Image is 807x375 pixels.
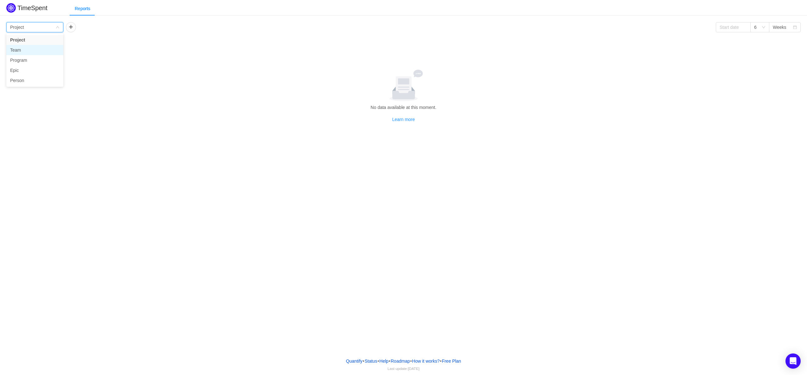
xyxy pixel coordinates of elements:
li: Team [6,45,63,55]
div: Reports [70,2,95,16]
button: Free Plan [442,356,462,366]
span: • [363,359,364,364]
div: Weeks [773,22,786,32]
input: Start date [716,22,751,32]
span: • [440,359,442,364]
div: Project [10,22,24,32]
span: • [389,359,390,364]
i: icon: down [56,25,60,30]
li: Epic [6,65,63,75]
a: Quantify [346,356,363,366]
li: Program [6,55,63,65]
li: Person [6,75,63,86]
button: icon: plus [66,22,76,32]
li: Project [6,35,63,45]
i: icon: calendar [793,25,797,30]
span: • [410,359,412,364]
div: 6 [754,22,757,32]
button: How it works? [412,356,440,366]
i: icon: down [762,25,766,30]
span: Last update: [388,366,419,371]
div: Open Intercom Messenger [785,353,801,369]
img: Quantify logo [6,3,16,13]
h2: TimeSpent [17,4,47,11]
span: • [377,359,379,364]
a: Status [364,356,378,366]
a: Help [379,356,389,366]
span: [DATE] [408,366,419,371]
span: No data available at this moment. [371,105,437,110]
a: Roadmap [390,356,410,366]
a: Learn more [392,117,415,122]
